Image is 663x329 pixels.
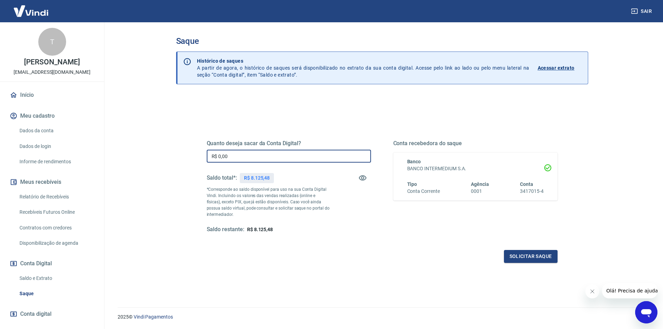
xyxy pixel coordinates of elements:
button: Sair [630,5,655,18]
button: Conta Digital [8,256,96,271]
iframe: Button to launch messaging window [635,301,657,323]
span: Conta digital [20,309,52,319]
h6: Conta Corrente [407,188,440,195]
span: R$ 8.125,48 [247,227,273,232]
a: Recebíveis Futuros Online [17,205,96,219]
a: Vindi Pagamentos [134,314,173,320]
a: Informe de rendimentos [17,155,96,169]
p: A partir de agora, o histórico de saques será disponibilizado no extrato da sua conta digital. Ac... [197,57,529,78]
h6: 0001 [471,188,489,195]
a: Saque [17,287,96,301]
button: Solicitar saque [504,250,558,263]
a: Relatório de Recebíveis [17,190,96,204]
button: Meu cadastro [8,108,96,124]
div: T [38,28,66,56]
a: Conta digital [8,306,96,322]
p: Histórico de saques [197,57,529,64]
h3: Saque [176,36,588,46]
p: Acessar extrato [538,64,575,71]
a: Acessar extrato [538,57,582,78]
p: *Corresponde ao saldo disponível para uso na sua Conta Digital Vindi. Incluindo os valores das ve... [207,186,330,218]
span: Banco [407,159,421,164]
h5: Saldo total*: [207,174,237,181]
a: Saldo e Extrato [17,271,96,285]
a: Contratos com credores [17,221,96,235]
a: Dados da conta [17,124,96,138]
span: Tipo [407,181,417,187]
p: 2025 © [118,313,646,321]
span: Olá! Precisa de ajuda? [4,5,58,10]
a: Disponibilização de agenda [17,236,96,250]
h6: BANCO INTERMEDIUM S.A. [407,165,544,172]
h5: Conta recebedora do saque [393,140,558,147]
h5: Saldo restante: [207,226,244,233]
img: Vindi [8,0,54,22]
p: [PERSON_NAME] [24,58,80,66]
iframe: Close message [585,284,599,298]
iframe: Message from company [602,283,657,298]
p: R$ 8.125,48 [244,174,270,182]
span: Agência [471,181,489,187]
a: Início [8,87,96,103]
span: Conta [520,181,533,187]
h6: 3417015-4 [520,188,544,195]
p: [EMAIL_ADDRESS][DOMAIN_NAME] [14,69,90,76]
a: Dados de login [17,139,96,154]
h5: Quanto deseja sacar da Conta Digital? [207,140,371,147]
button: Meus recebíveis [8,174,96,190]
